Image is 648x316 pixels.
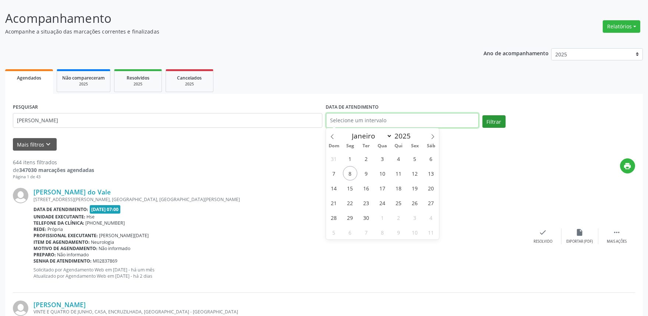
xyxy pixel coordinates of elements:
span: Agosto 31, 2025 [327,151,341,166]
span: Outubro 3, 2025 [408,210,422,225]
span: Seg [342,144,358,148]
span: Setembro 29, 2025 [343,210,357,225]
span: [PERSON_NAME][DATE] [99,232,149,239]
span: Outubro 10, 2025 [408,225,422,239]
span: Setembro 17, 2025 [375,181,390,195]
span: Outubro 5, 2025 [327,225,341,239]
span: Qua [375,144,391,148]
div: Mais ações [607,239,627,244]
button: Mais filtroskeyboard_arrow_down [13,138,57,151]
div: [STREET_ADDRESS][PERSON_NAME], [GEOGRAPHIC_DATA], [GEOGRAPHIC_DATA][PERSON_NAME] [33,196,525,203]
span: Setembro 10, 2025 [375,166,390,180]
div: 2025 [171,81,208,87]
b: Senha de atendimento: [33,258,92,264]
span: Setembro 3, 2025 [375,151,390,166]
b: Rede: [33,226,46,232]
select: Month [348,131,393,141]
b: Item de agendamento: [33,239,90,245]
p: Acompanhe a situação das marcações correntes e finalizadas [5,28,452,35]
span: Neurologia [91,239,114,245]
span: Outubro 6, 2025 [343,225,357,239]
span: Setembro 28, 2025 [327,210,341,225]
button: Relatórios [603,20,640,33]
span: Setembro 20, 2025 [424,181,438,195]
span: Setembro 15, 2025 [343,181,357,195]
span: Outubro 11, 2025 [424,225,438,239]
span: Não compareceram [62,75,105,81]
span: Setembro 14, 2025 [327,181,341,195]
span: Setembro 23, 2025 [359,196,373,210]
span: Setembro 4, 2025 [392,151,406,166]
i: insert_drive_file [576,228,584,236]
span: Setembro 21, 2025 [327,196,341,210]
span: Ter [358,144,375,148]
span: Setembro 25, 2025 [392,196,406,210]
span: Sáb [423,144,439,148]
span: Setembro 12, 2025 [408,166,422,180]
input: Nome, código do beneficiário ou CPF [13,113,322,128]
span: Outubro 4, 2025 [424,210,438,225]
strong: 347030 marcações agendadas [19,166,94,173]
div: Exportar (PDF) [567,239,593,244]
input: Year [392,131,417,141]
i: check [539,228,547,236]
i:  [613,228,621,236]
i: print [624,162,632,170]
span: Setembro 2, 2025 [359,151,373,166]
span: Setembro 18, 2025 [392,181,406,195]
b: Profissional executante: [33,232,98,239]
span: Setembro 26, 2025 [408,196,422,210]
span: Setembro 19, 2025 [408,181,422,195]
span: Sex [407,144,423,148]
span: [DATE] 07:00 [90,205,121,214]
span: Outubro 1, 2025 [375,210,390,225]
button: Filtrar [482,115,506,128]
div: Página 1 de 43 [13,174,94,180]
span: Setembro 11, 2025 [392,166,406,180]
span: Setembro 27, 2025 [424,196,438,210]
span: Setembro 8, 2025 [343,166,357,180]
span: Hse [87,214,95,220]
span: Cancelados [177,75,202,81]
b: Telefone da clínica: [33,220,84,226]
span: Setembro 7, 2025 [327,166,341,180]
b: Preparo: [33,252,56,258]
span: Outubro 2, 2025 [392,210,406,225]
span: [PHONE_NUMBER] [86,220,125,226]
span: Não informado [57,252,89,258]
div: de [13,166,94,174]
button: print [620,158,635,173]
label: PESQUISAR [13,102,38,113]
span: Dom [326,144,342,148]
span: Setembro 30, 2025 [359,210,373,225]
span: Outubro 7, 2025 [359,225,373,239]
a: [PERSON_NAME] do Vale [33,188,111,196]
div: VINTE E QUATRO DE JUNHO, CASA, ENCRUZILHADA, [GEOGRAPHIC_DATA] - [GEOGRAPHIC_DATA] [33,309,525,315]
span: Setembro 16, 2025 [359,181,373,195]
i: keyboard_arrow_down [45,140,53,148]
span: M02837869 [93,258,118,264]
p: Solicitado por Agendamento Web em [DATE] - há um mês Atualizado por Agendamento Web em [DATE] - h... [33,267,525,279]
span: Setembro 6, 2025 [424,151,438,166]
b: Unidade executante: [33,214,85,220]
img: img [13,301,28,316]
label: DATA DE ATENDIMENTO [326,102,379,113]
input: Selecione um intervalo [326,113,479,128]
span: Setembro 24, 2025 [375,196,390,210]
span: Setembro 13, 2025 [424,166,438,180]
p: Acompanhamento [5,9,452,28]
span: Própria [48,226,63,232]
span: Setembro 1, 2025 [343,151,357,166]
span: Qui [390,144,407,148]
div: 2025 [62,81,105,87]
div: 644 itens filtrados [13,158,94,166]
span: Outubro 8, 2025 [375,225,390,239]
b: Motivo de agendamento: [33,245,98,252]
span: Setembro 5, 2025 [408,151,422,166]
b: Data de atendimento: [33,206,88,213]
span: Setembro 9, 2025 [359,166,373,180]
span: Não informado [99,245,131,252]
img: img [13,188,28,203]
div: 2025 [120,81,156,87]
div: Resolvido [534,239,552,244]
